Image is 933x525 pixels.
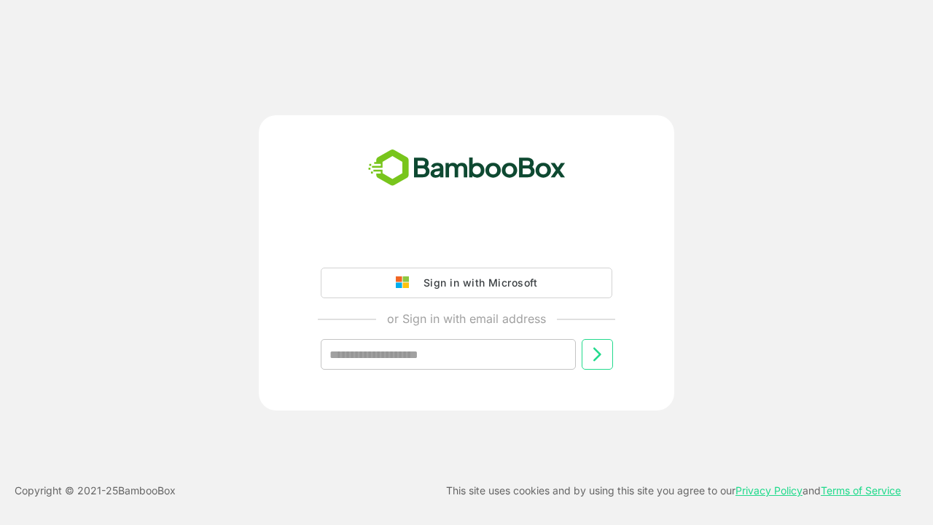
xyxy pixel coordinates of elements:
p: or Sign in with email address [387,310,546,327]
img: google [396,276,416,289]
div: Sign in with Microsoft [416,273,537,292]
img: bamboobox [360,144,574,192]
button: Sign in with Microsoft [321,268,612,298]
p: Copyright © 2021- 25 BambooBox [15,482,176,499]
a: Privacy Policy [735,484,803,497]
a: Terms of Service [821,484,901,497]
p: This site uses cookies and by using this site you agree to our and [446,482,901,499]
